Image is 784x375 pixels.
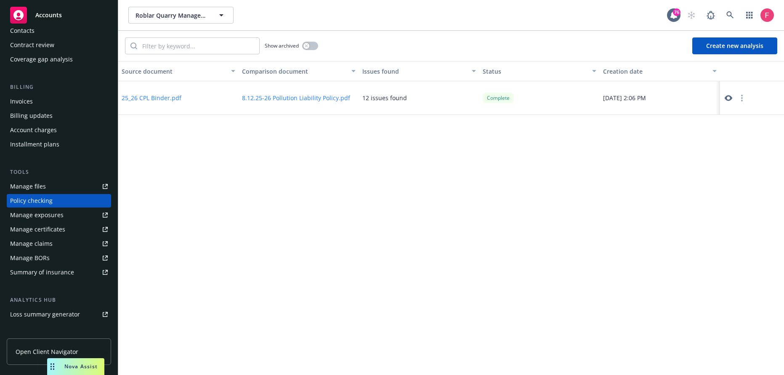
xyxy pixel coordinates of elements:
div: Manage certificates [10,223,65,236]
div: Contacts [10,24,35,37]
a: Summary of insurance [7,266,111,279]
a: Manage claims [7,237,111,250]
a: Manage certificates [7,223,111,236]
button: Status [479,61,600,81]
div: Manage claims [10,237,53,250]
div: Manage exposures [10,208,64,222]
button: 25_26 CPL Binder.pdf [122,93,181,102]
div: Manage BORs [10,251,50,265]
a: Installment plans [7,138,111,151]
div: Comparison document [242,67,346,76]
a: Coverage gap analysis [7,53,111,66]
div: Complete [483,93,514,103]
span: Show archived [265,42,299,49]
div: [DATE] 2:06 PM [600,81,720,115]
div: 76 [673,8,680,16]
div: Billing [7,83,111,91]
a: Account charges [7,123,111,137]
div: Issues found [362,67,467,76]
button: Nova Assist [47,358,104,375]
svg: Search [130,43,137,49]
div: Drag to move [47,358,58,375]
button: Issues found [359,61,479,81]
button: Comparison document [239,61,359,81]
a: Contacts [7,24,111,37]
button: Creation date [600,61,720,81]
a: Switch app [741,7,758,24]
div: Tools [7,168,111,176]
div: Creation date [603,67,707,76]
div: Source document [122,67,226,76]
span: Nova Assist [64,363,98,370]
div: Billing updates [10,109,53,122]
span: Accounts [35,12,62,19]
div: Analytics hub [7,296,111,304]
a: Manage exposures [7,208,111,222]
a: Contract review [7,38,111,52]
div: Loss summary generator [10,308,80,321]
a: Report a Bug [702,7,719,24]
span: Open Client Navigator [16,347,78,356]
div: Invoices [10,95,33,108]
div: Manage files [10,180,46,193]
button: Create new analysis [692,37,777,54]
a: Policy checking [7,194,111,207]
div: Summary of insurance [10,266,74,279]
img: photo [760,8,774,22]
div: Installment plans [10,138,59,151]
a: Search [722,7,739,24]
a: Billing updates [7,109,111,122]
div: Account charges [10,123,57,137]
a: Start snowing [683,7,700,24]
a: Manage files [7,180,111,193]
span: Roblar Quarry Management Inc. and Roblar Quarry, LLC [136,11,208,20]
input: Filter by keyword... [137,38,259,54]
button: 8.12.25-26 Pollution Liability Policy.pdf [242,93,350,102]
div: Policy checking [10,194,53,207]
button: Roblar Quarry Management Inc. and Roblar Quarry, LLC [128,7,234,24]
div: Coverage gap analysis [10,53,73,66]
div: Status [483,67,587,76]
div: 12 issues found [362,93,407,102]
button: Source document [118,61,239,81]
div: Contract review [10,38,54,52]
a: Accounts [7,3,111,27]
a: Loss summary generator [7,308,111,321]
a: Invoices [7,95,111,108]
a: Manage BORs [7,251,111,265]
